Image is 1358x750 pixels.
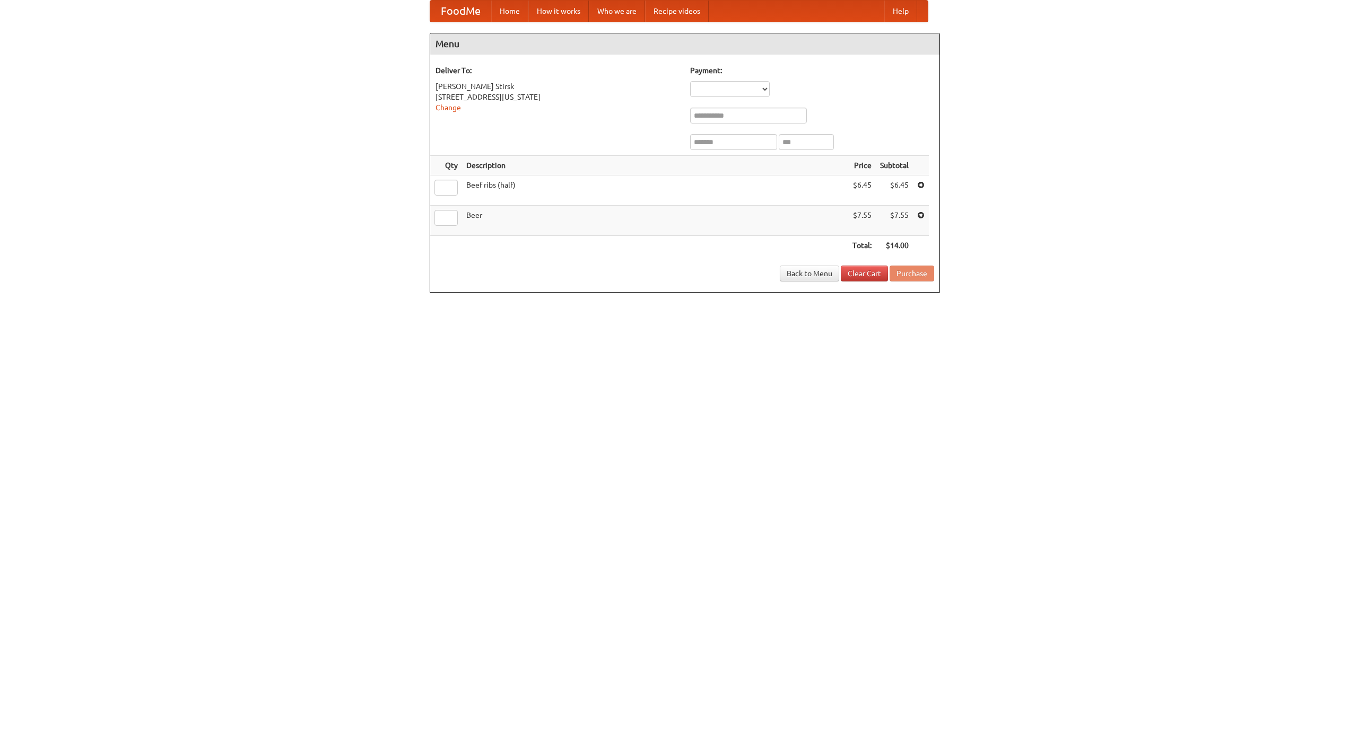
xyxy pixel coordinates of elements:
div: [PERSON_NAME] Stirsk [436,81,680,92]
td: $7.55 [848,206,876,236]
h5: Payment: [690,65,934,76]
td: Beef ribs (half) [462,175,848,206]
div: [STREET_ADDRESS][US_STATE] [436,92,680,102]
th: Total: [848,236,876,255]
th: Description [462,156,848,175]
th: Subtotal [876,156,913,175]
h4: Menu [430,33,939,55]
a: FoodMe [430,1,491,22]
a: Help [884,1,917,22]
a: Back to Menu [780,266,839,281]
a: Home [491,1,528,22]
a: Clear Cart [841,266,888,281]
td: $6.45 [848,175,876,206]
button: Purchase [890,266,934,281]
h5: Deliver To: [436,65,680,76]
th: Qty [430,156,462,175]
td: $7.55 [876,206,913,236]
a: Who we are [589,1,645,22]
a: Change [436,103,461,112]
th: Price [848,156,876,175]
td: Beer [462,206,848,236]
a: Recipe videos [645,1,709,22]
td: $6.45 [876,175,913,206]
a: How it works [528,1,589,22]
th: $14.00 [876,236,913,255]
